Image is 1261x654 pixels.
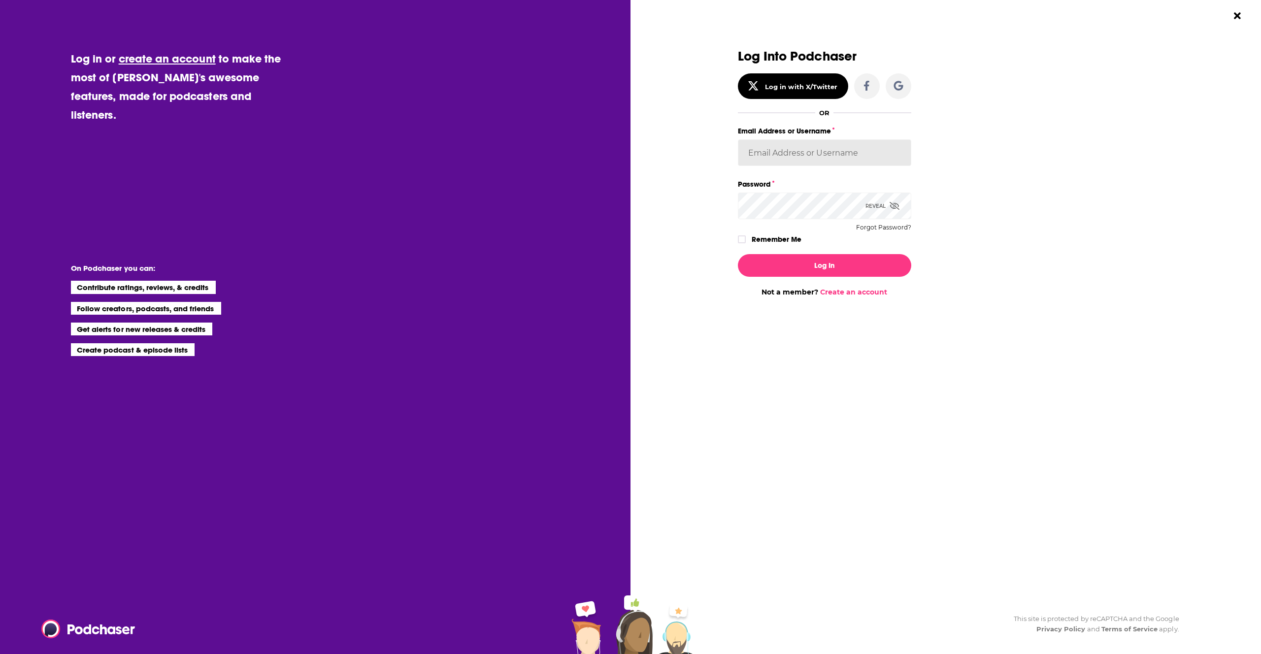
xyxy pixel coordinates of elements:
[71,323,212,335] li: Get alerts for new releases & credits
[820,288,887,296] a: Create an account
[738,254,911,277] button: Log In
[1101,625,1158,633] a: Terms of Service
[41,620,136,638] img: Podchaser - Follow, Share and Rate Podcasts
[865,193,899,219] div: Reveal
[119,52,216,65] a: create an account
[738,139,911,166] input: Email Address or Username
[819,109,830,117] div: OR
[71,302,221,315] li: Follow creators, podcasts, and friends
[738,288,911,296] div: Not a member?
[41,620,128,638] a: Podchaser - Follow, Share and Rate Podcasts
[856,224,911,231] button: Forgot Password?
[71,281,216,294] li: Contribute ratings, reviews, & credits
[752,233,801,246] label: Remember Me
[1036,625,1086,633] a: Privacy Policy
[71,263,268,273] li: On Podchaser you can:
[738,125,911,137] label: Email Address or Username
[71,343,195,356] li: Create podcast & episode lists
[1228,6,1247,25] button: Close Button
[765,83,837,91] div: Log in with X/Twitter
[738,49,911,64] h3: Log Into Podchaser
[738,178,911,191] label: Password
[1006,614,1179,634] div: This site is protected by reCAPTCHA and the Google and apply.
[738,73,848,99] button: Log in with X/Twitter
